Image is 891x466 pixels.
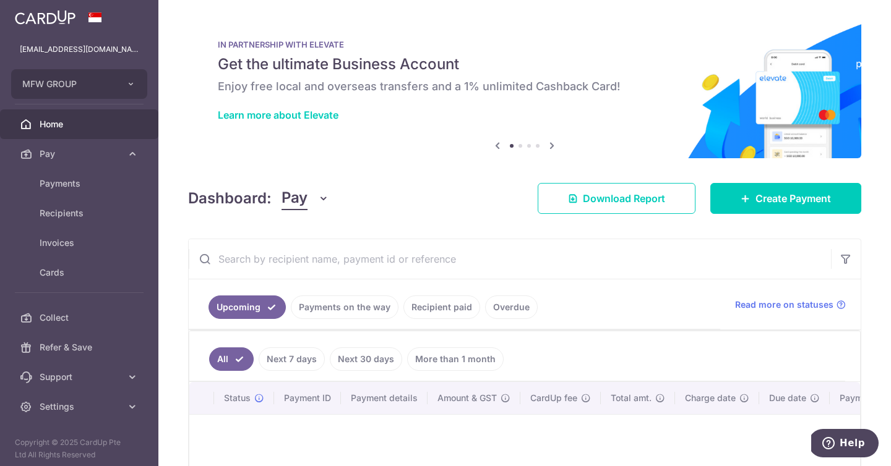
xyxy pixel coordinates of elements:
[282,187,329,210] button: Pay
[40,341,121,354] span: Refer & Save
[530,392,577,404] span: CardUp fee
[735,299,833,311] span: Read more on statuses
[485,295,538,319] a: Overdue
[188,20,861,158] img: Renovation banner
[189,239,831,279] input: Search by recipient name, payment id or reference
[769,392,806,404] span: Due date
[11,69,147,99] button: MFW GROUP
[437,392,497,404] span: Amount & GST
[538,183,695,214] a: Download Report
[40,118,121,130] span: Home
[40,311,121,324] span: Collect
[291,295,398,319] a: Payments on the way
[40,400,121,413] span: Settings
[22,78,114,90] span: MFW GROUP
[40,207,121,219] span: Recipients
[40,371,121,383] span: Support
[209,347,254,371] a: All
[811,429,879,460] iframe: Opens a widget where you can find more information
[583,191,665,206] span: Download Report
[341,382,428,414] th: Payment details
[755,191,831,206] span: Create Payment
[611,392,652,404] span: Total amt.
[685,392,736,404] span: Charge date
[735,299,846,311] a: Read more on statuses
[40,177,121,190] span: Payments
[282,187,308,210] span: Pay
[15,10,75,25] img: CardUp
[209,295,286,319] a: Upcoming
[188,187,272,210] h4: Dashboard:
[40,237,121,249] span: Invoices
[274,382,341,414] th: Payment ID
[218,40,832,49] p: IN PARTNERSHIP WITH ELEVATE
[710,183,861,214] a: Create Payment
[40,148,121,160] span: Pay
[407,347,504,371] a: More than 1 month
[218,109,338,121] a: Learn more about Elevate
[218,79,832,94] h6: Enjoy free local and overseas transfers and a 1% unlimited Cashback Card!
[403,295,480,319] a: Recipient paid
[224,392,251,404] span: Status
[20,43,139,56] p: [EMAIL_ADDRESS][DOMAIN_NAME]
[330,347,402,371] a: Next 30 days
[218,54,832,74] h5: Get the ultimate Business Account
[40,266,121,279] span: Cards
[259,347,325,371] a: Next 7 days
